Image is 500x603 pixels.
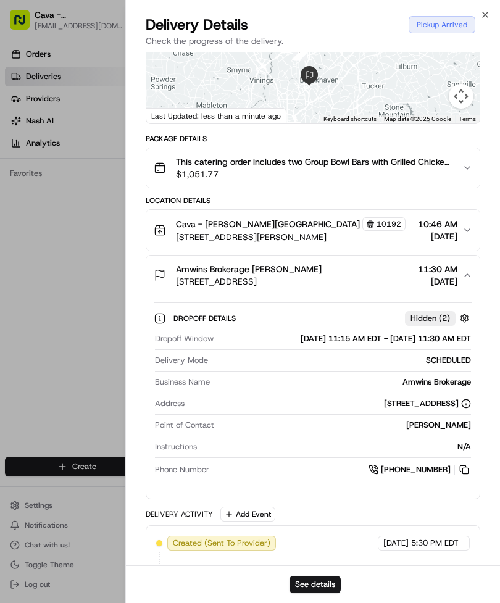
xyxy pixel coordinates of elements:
[176,218,360,230] span: Cava - [PERSON_NAME][GEOGRAPHIC_DATA]
[384,115,451,122] span: Map data ©2025 Google
[87,306,149,315] a: Powered byPylon
[25,276,94,288] span: Knowledge Base
[381,464,451,475] span: [PHONE_NUMBER]
[219,333,472,344] div: [DATE] 11:15 AM EDT - [DATE] 11:30 AM EDT
[155,420,214,431] span: Point of Contact
[418,263,457,275] span: 11:30 AM
[155,355,208,366] span: Delivery Mode
[176,156,453,168] span: This catering order includes two Group Bowl Bars with Grilled Chicken, one Group Bowl Bar with Gr...
[383,538,409,549] span: [DATE]
[146,148,480,188] button: This catering order includes two Group Bowl Bars with Grilled Chicken, one Group Bowl Bar with Gr...
[12,160,83,170] div: Past conversations
[146,256,480,295] button: Amwins Brokerage [PERSON_NAME][STREET_ADDRESS]11:30 AM[DATE]
[146,196,481,206] div: Location Details
[290,576,341,593] button: See details
[134,191,138,201] span: •
[25,225,35,235] img: 1736555255976-a54dd68f-1ca7-489b-9aae-adbdc363a1c4
[323,115,377,123] button: Keyboard shortcuts
[155,376,210,388] span: Business Name
[99,271,203,293] a: 💻API Documentation
[410,313,450,324] span: Hidden ( 2 )
[155,464,209,475] span: Phone Number
[418,230,457,243] span: [DATE]
[176,231,406,243] span: [STREET_ADDRESS][PERSON_NAME]
[166,225,170,235] span: •
[146,15,248,35] span: Delivery Details
[12,12,37,37] img: Nash
[173,225,198,235] span: [DATE]
[146,35,481,47] p: Check the progress of the delivery.
[155,333,214,344] span: Dropoff Window
[12,49,225,69] p: Welcome 👋
[377,219,401,229] span: 10192
[384,398,471,409] div: [STREET_ADDRESS]
[459,115,476,122] a: Terms (opens in new tab)
[146,295,480,499] div: Amwins Brokerage [PERSON_NAME][STREET_ADDRESS]11:30 AM[DATE]
[104,277,114,287] div: 💻
[155,398,185,409] span: Address
[202,441,472,452] div: N/A
[117,276,198,288] span: API Documentation
[220,507,275,522] button: Add Event
[146,134,481,144] div: Package Details
[12,277,22,287] div: 📗
[56,118,202,130] div: Start new chat
[12,118,35,140] img: 1736555255976-a54dd68f-1ca7-489b-9aae-adbdc363a1c4
[173,314,238,323] span: Dropoff Details
[191,158,225,173] button: See all
[38,225,164,235] span: [PERSON_NAME] [PERSON_NAME]
[141,191,166,201] span: [DATE]
[56,130,170,140] div: We're available if you need us!
[32,80,204,93] input: Clear
[418,218,457,230] span: 10:46 AM
[176,168,453,180] span: $1,051.77
[146,509,213,519] div: Delivery Activity
[369,463,471,476] a: [PHONE_NUMBER]
[26,118,48,140] img: 8571987876998_91fb9ceb93ad5c398215_72.jpg
[12,213,32,233] img: Joana Marie Avellanoza
[155,441,197,452] span: Instructions
[219,420,472,431] div: [PERSON_NAME]
[210,122,225,136] button: Start new chat
[146,210,480,251] button: Cava - [PERSON_NAME][GEOGRAPHIC_DATA]10192[STREET_ADDRESS][PERSON_NAME]10:46 AM[DATE]
[418,275,457,288] span: [DATE]
[12,180,32,204] img: Wisdom Oko
[215,376,472,388] div: Amwins Brokerage
[405,310,472,326] button: Hidden (2)
[123,306,149,315] span: Pylon
[149,107,190,123] img: Google
[213,355,472,366] div: SCHEDULED
[449,84,473,109] button: Map camera controls
[411,538,459,549] span: 5:30 PM EDT
[38,191,131,201] span: Wisdom [PERSON_NAME]
[25,192,35,202] img: 1736555255976-a54dd68f-1ca7-489b-9aae-adbdc363a1c4
[7,271,99,293] a: 📗Knowledge Base
[149,107,190,123] a: Open this area in Google Maps (opens a new window)
[173,538,270,549] span: Created (Sent To Provider)
[176,275,322,288] span: [STREET_ADDRESS]
[146,108,286,123] div: Last Updated: less than a minute ago
[176,263,322,275] span: Amwins Brokerage [PERSON_NAME]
